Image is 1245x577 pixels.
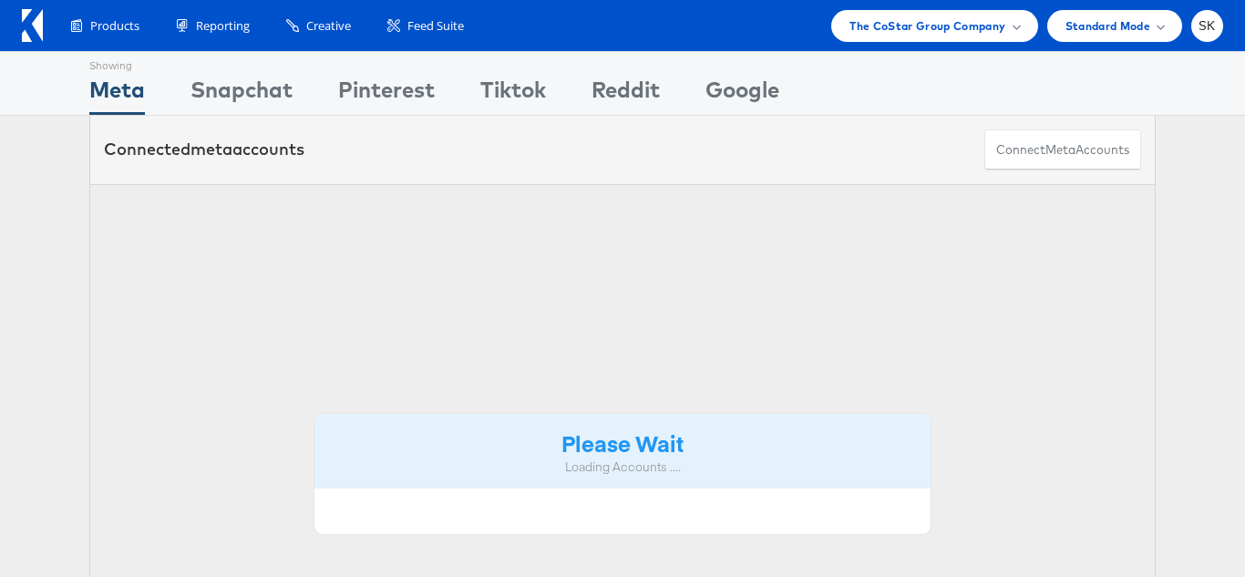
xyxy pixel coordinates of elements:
span: Standard Mode [1065,16,1150,36]
span: The CoStar Group Company [849,16,1005,36]
div: Google [705,74,779,115]
div: Pinterest [338,74,435,115]
span: Feed Suite [407,17,464,35]
span: Creative [306,17,351,35]
button: ConnectmetaAccounts [984,129,1141,170]
div: Connected accounts [104,138,304,161]
span: meta [190,139,232,160]
strong: Please Wait [561,428,684,458]
span: meta [1045,141,1075,159]
div: Loading Accounts .... [328,459,917,476]
span: SK [1199,20,1216,32]
div: Snapchat [190,74,293,115]
div: Showing [89,52,145,74]
span: Reporting [196,17,250,35]
div: Meta [89,74,145,115]
div: Tiktok [480,74,546,115]
span: Products [90,17,139,35]
div: Reddit [592,74,660,115]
